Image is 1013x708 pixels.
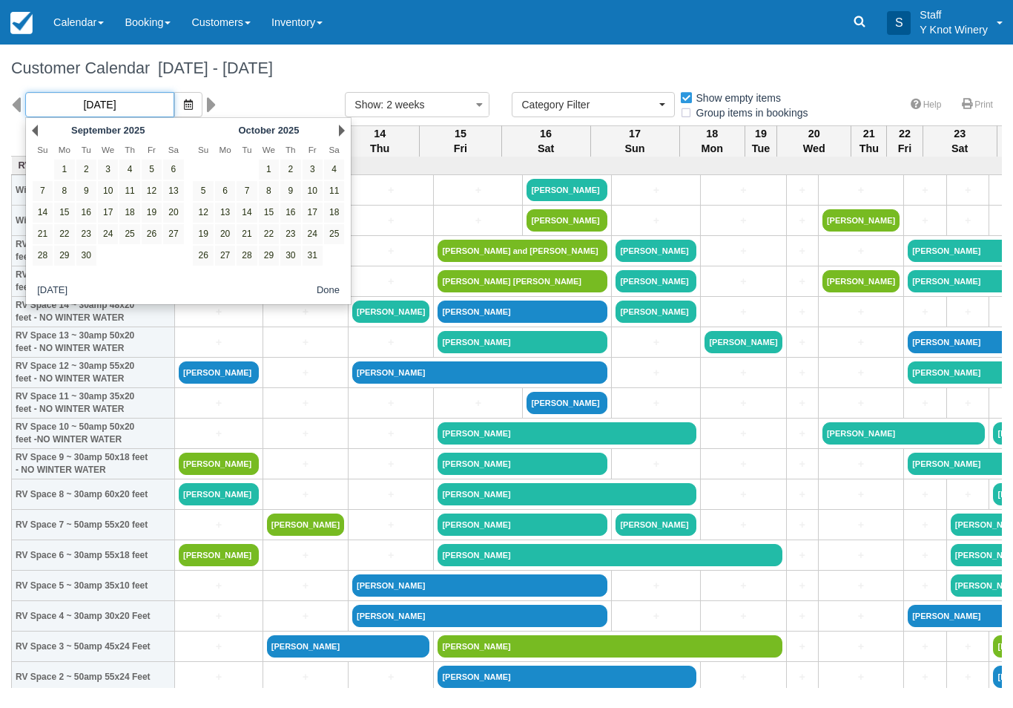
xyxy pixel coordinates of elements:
a: 22 [54,224,74,244]
a: + [705,213,782,229]
span: Thursday [286,145,296,154]
a: + [951,396,986,411]
th: 17 Sun [590,125,679,157]
a: 7 [237,181,257,201]
a: + [352,213,429,229]
a: 6 [215,181,235,201]
span: Friday [148,145,156,154]
th: RV Space 4 ~ 30amp 30x20 Feet [12,601,175,632]
a: + [179,396,259,411]
a: [PERSON_NAME] [527,179,607,201]
a: 16 [280,203,300,223]
th: RV Space 8 ~ 30amp 60x20 feet [12,479,175,510]
a: + [267,578,344,594]
a: [PERSON_NAME] [352,301,429,323]
a: + [267,335,344,350]
a: [PERSON_NAME] and [PERSON_NAME] [438,240,607,262]
span: Monday [59,145,70,154]
a: 27 [215,246,235,266]
a: + [352,548,429,563]
span: [DATE] - [DATE] [150,59,273,77]
a: + [822,517,900,533]
a: 27 [163,224,183,244]
span: 2025 [278,125,300,136]
a: + [822,456,900,472]
a: 19 [193,224,213,244]
a: [PERSON_NAME] [438,422,696,445]
a: 11 [324,181,344,201]
a: 1 [259,160,279,180]
a: 25 [119,224,139,244]
a: [PERSON_NAME] [822,270,900,292]
a: [PERSON_NAME] [438,666,696,688]
span: Saturday [329,145,340,154]
a: 10 [98,181,118,201]
a: 30 [76,246,96,266]
th: 19 Tue [745,125,776,157]
a: 8 [54,181,74,201]
a: 26 [193,246,213,266]
a: + [822,487,900,502]
a: 3 [303,160,323,180]
a: 18 [324,203,344,223]
a: + [705,487,782,502]
span: : 2 weeks [380,99,424,111]
a: 3 [98,160,118,180]
span: Tuesday [242,145,251,154]
a: 5 [142,160,162,180]
a: + [616,213,696,229]
a: + [791,213,814,229]
a: [PERSON_NAME] [616,270,696,292]
a: [PERSON_NAME] [527,392,607,414]
a: [PERSON_NAME] [179,361,259,384]
a: [PERSON_NAME] [438,544,782,566]
th: RV Space 7 ~ 50amp 55x20 feet [12,510,175,540]
a: [PERSON_NAME] [822,209,900,232]
a: + [908,669,943,685]
a: + [791,609,814,624]
a: + [705,609,782,624]
a: + [822,609,900,624]
span: Friday [308,145,317,154]
a: + [352,274,429,289]
th: 23 Sat [923,125,997,157]
a: + [791,365,814,381]
a: + [267,426,344,442]
a: [PERSON_NAME] [179,453,259,475]
a: + [705,274,782,289]
a: + [951,213,986,229]
span: Group items in bookings [679,107,820,117]
a: [PERSON_NAME] [616,301,696,323]
a: Help [902,94,951,116]
a: 11 [119,181,139,201]
a: + [791,335,814,350]
a: 9 [76,181,96,201]
th: RV Space 2 ~ 50amp 55x24 Feet [12,662,175,692]
a: 6 [163,160,183,180]
th: RV Space 3 ~ 50amp 45x24 Feet [12,632,175,662]
a: + [791,487,814,502]
a: 2 [280,160,300,180]
a: + [908,487,943,502]
a: 15 [54,203,74,223]
a: 10 [303,181,323,201]
th: Winery Dry site 2, 30amp [12,206,175,236]
a: + [352,396,429,411]
a: + [951,669,986,685]
th: 15 Fri [420,125,501,157]
a: + [791,517,814,533]
a: + [791,669,814,685]
a: + [951,304,986,320]
a: 22 [259,224,279,244]
a: + [267,396,344,411]
a: Next [339,125,345,137]
th: RV Space 12 ~ 30amp 55x20 feet - NO WINTER WATER [12,358,175,388]
a: + [616,609,696,624]
span: 2025 [124,125,145,136]
th: 22 Fri [887,125,923,157]
a: + [822,669,900,685]
a: + [705,426,782,442]
a: [PERSON_NAME] [438,453,607,475]
a: + [616,335,696,350]
button: Done [311,282,346,301]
